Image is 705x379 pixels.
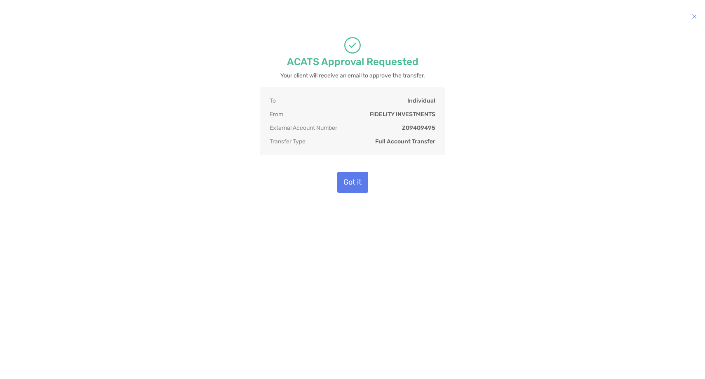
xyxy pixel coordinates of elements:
p: External Account Number [270,124,337,131]
p: Your client will receive an email to approve the transfer. [280,70,425,81]
button: Got it [337,172,368,193]
p: ACATS Approval Requested [287,57,418,67]
p: Individual [407,97,435,104]
p: Full Account Transfer [375,138,435,145]
p: FIDELITY INVESTMENTS [370,111,435,118]
p: From [270,111,283,118]
p: Transfer Type [270,138,305,145]
p: To [270,97,276,104]
p: Z09409495 [402,124,435,131]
